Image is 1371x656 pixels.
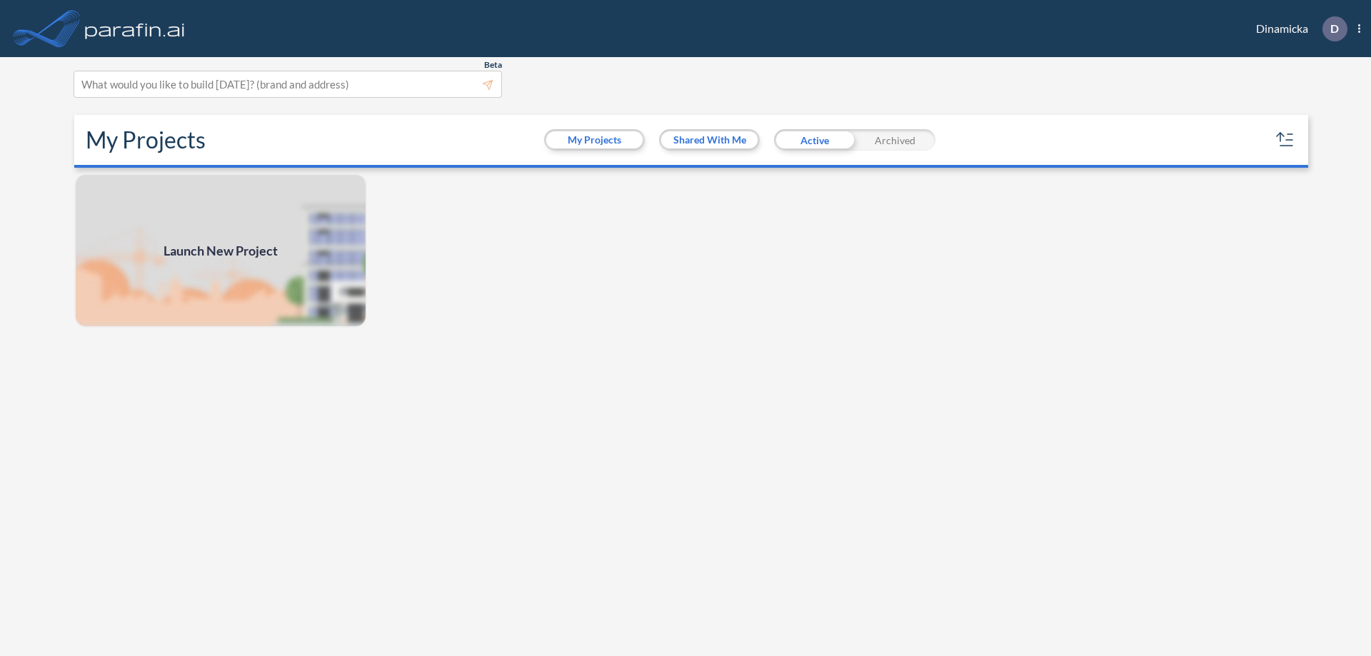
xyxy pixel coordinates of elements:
[546,131,643,148] button: My Projects
[1235,16,1360,41] div: Dinamicka
[484,59,502,71] span: Beta
[82,14,188,43] img: logo
[1330,22,1339,35] p: D
[74,173,367,328] a: Launch New Project
[86,126,206,153] h2: My Projects
[74,173,367,328] img: add
[164,241,278,261] span: Launch New Project
[661,131,758,148] button: Shared With Me
[855,129,935,151] div: Archived
[774,129,855,151] div: Active
[1274,128,1297,151] button: sort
